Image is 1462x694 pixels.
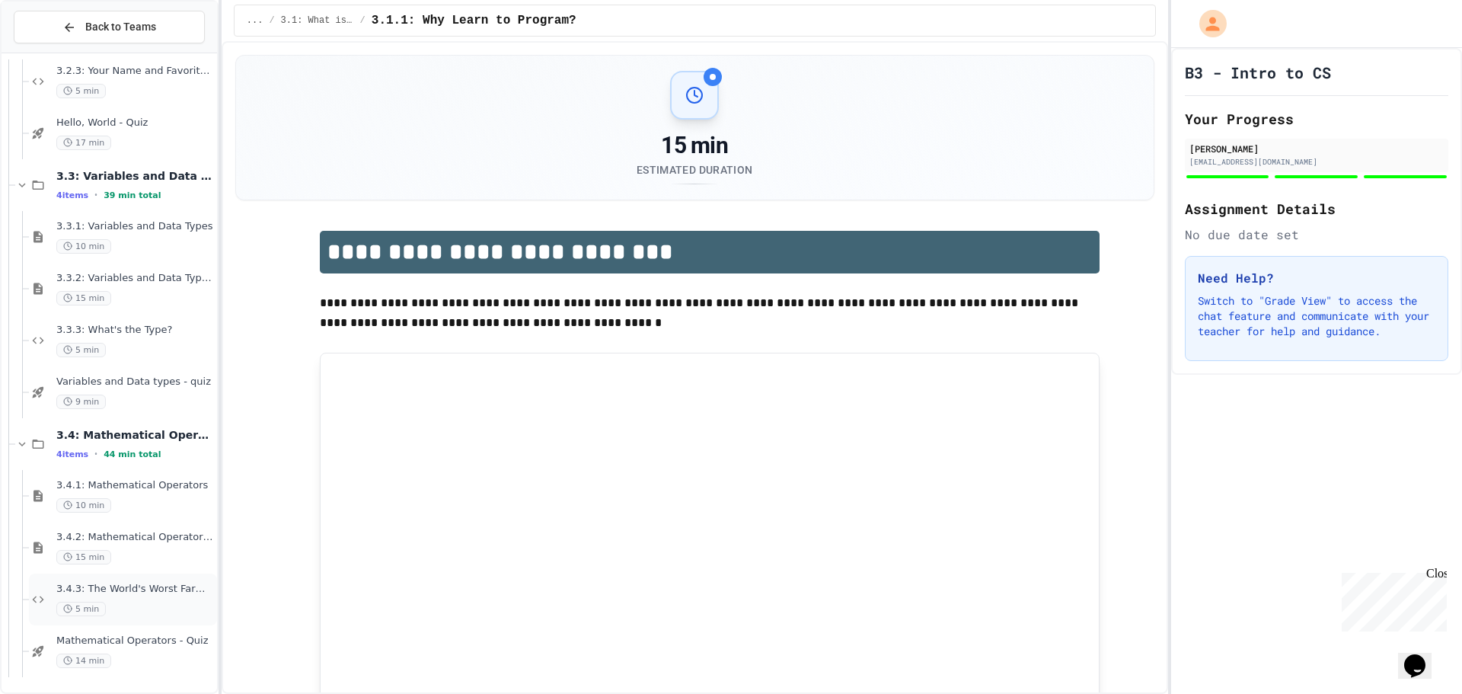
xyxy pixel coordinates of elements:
[56,190,88,200] span: 4 items
[56,239,111,254] span: 10 min
[1198,269,1435,287] h3: Need Help?
[56,169,214,183] span: 3.3: Variables and Data Types
[56,136,111,150] span: 17 min
[56,654,111,668] span: 14 min
[56,531,214,544] span: 3.4.2: Mathematical Operators - Review
[56,343,106,357] span: 5 min
[1185,198,1448,219] h2: Assignment Details
[94,448,97,460] span: •
[281,14,354,27] span: 3.1: What is Code?
[247,14,263,27] span: ...
[1189,156,1444,168] div: [EMAIL_ADDRESS][DOMAIN_NAME]
[1336,567,1447,632] iframe: chat widget
[1189,142,1444,155] div: [PERSON_NAME]
[85,19,156,35] span: Back to Teams
[56,117,214,130] span: Hello, World - Quiz
[104,449,161,459] span: 44 min total
[1198,293,1435,339] p: Switch to "Grade View" to access the chat feature and communicate with your teacher for help and ...
[269,14,274,27] span: /
[56,376,214,389] span: Variables and Data types - quiz
[56,65,214,78] span: 3.2.3: Your Name and Favorite Movie
[372,11,576,30] span: 3.1.1: Why Learn to Program?
[56,479,214,492] span: 3.4.1: Mathematical Operators
[637,132,752,159] div: 15 min
[56,449,88,459] span: 4 items
[14,11,205,43] button: Back to Teams
[56,498,111,513] span: 10 min
[1183,6,1231,41] div: My Account
[56,635,214,648] span: Mathematical Operators - Quiz
[1185,225,1448,244] div: No due date set
[56,428,214,442] span: 3.4: Mathematical Operators
[56,395,106,409] span: 9 min
[56,84,106,98] span: 5 min
[637,162,752,177] div: Estimated Duration
[6,6,105,97] div: Chat with us now!Close
[1185,62,1331,83] h1: B3 - Intro to CS
[360,14,365,27] span: /
[1398,633,1447,679] iframe: chat widget
[56,602,106,616] span: 5 min
[94,189,97,201] span: •
[56,583,214,596] span: 3.4.3: The World's Worst Farmers Market
[104,190,161,200] span: 39 min total
[56,324,214,337] span: 3.3.3: What's the Type?
[56,272,214,285] span: 3.3.2: Variables and Data Types - Review
[1185,108,1448,130] h2: Your Progress
[56,220,214,233] span: 3.3.1: Variables and Data Types
[56,291,111,305] span: 15 min
[56,550,111,564] span: 15 min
